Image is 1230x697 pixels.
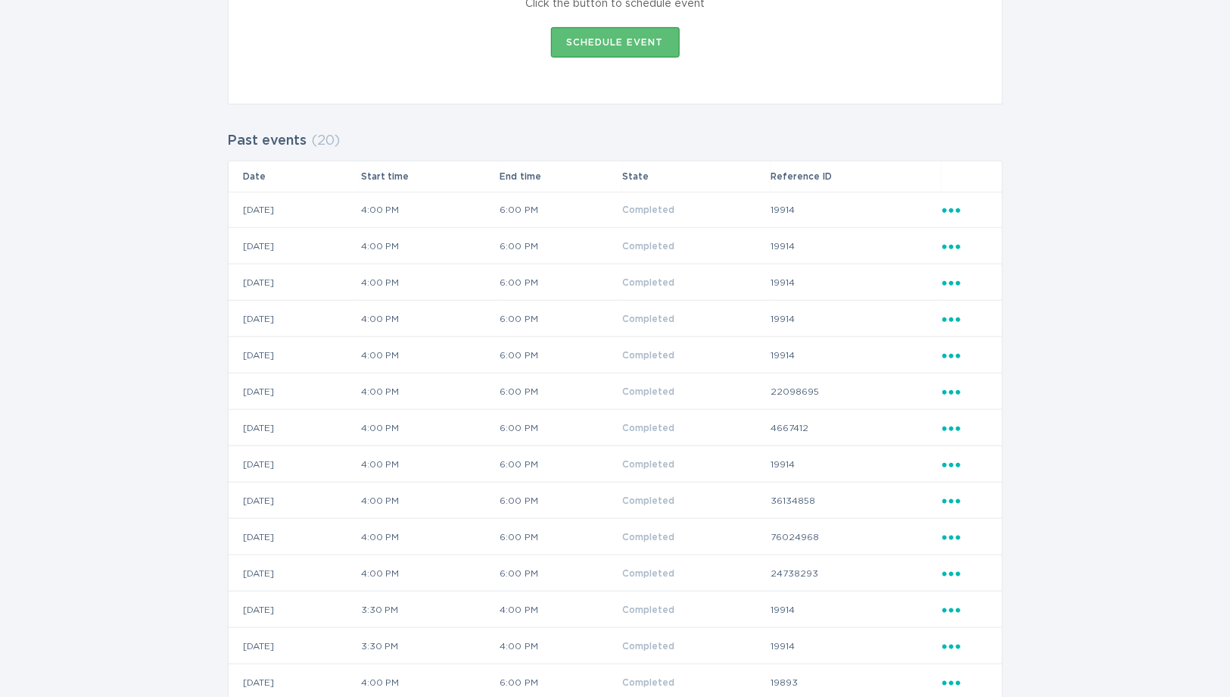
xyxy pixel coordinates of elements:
[500,228,622,264] td: 6:00 PM
[229,161,1002,192] tr: Table Headers
[942,274,987,291] div: Popover menu
[771,410,942,446] td: 4667412
[229,592,1002,628] tr: 133062d9be854a19886eb106c2bf2b09
[360,592,500,628] td: 3:30 PM
[229,555,1002,592] tr: 07d31447037247d8ad627298039a22d2
[312,134,341,148] span: ( 20 )
[229,446,1002,483] tr: 2cc7162f03214a00a3b201ff4893743e
[229,592,360,628] td: [DATE]
[551,27,680,58] button: Schedule event
[229,628,360,664] td: [DATE]
[229,301,1002,337] tr: 312efd29acb346cd80c1c17adcbd04cd
[567,38,664,47] div: Schedule event
[500,264,622,301] td: 6:00 PM
[500,592,622,628] td: 4:00 PM
[229,374,360,410] td: [DATE]
[771,446,942,483] td: 19914
[942,565,987,582] div: Popover menu
[623,642,675,651] span: Completed
[771,228,942,264] td: 19914
[771,483,942,519] td: 36134858
[942,456,987,473] div: Popover menu
[229,519,1002,555] tr: c807b0ea79f5449f887ff17e3e477c89
[500,301,622,337] td: 6:00 PM
[942,202,987,218] div: Popover menu
[771,337,942,374] td: 19914
[500,337,622,374] td: 6:00 PM
[942,347,987,364] div: Popover menu
[771,161,942,192] th: Reference ID
[360,446,500,483] td: 4:00 PM
[623,533,675,542] span: Completed
[229,161,360,192] th: Date
[500,410,622,446] td: 6:00 PM
[942,638,987,655] div: Popover menu
[942,492,987,509] div: Popover menu
[623,460,675,469] span: Completed
[229,301,360,337] td: [DATE]
[623,314,675,323] span: Completed
[623,678,675,687] span: Completed
[500,519,622,555] td: 6:00 PM
[771,555,942,592] td: 24738293
[942,529,987,545] div: Popover menu
[623,569,675,578] span: Completed
[229,264,1002,301] tr: ec506b1e82b7435e8ac06b864ba44c12
[360,628,500,664] td: 3:30 PM
[229,410,360,446] td: [DATE]
[500,161,622,192] th: End time
[228,127,307,155] h2: Past events
[623,242,675,251] span: Completed
[229,483,360,519] td: [DATE]
[229,519,360,555] td: [DATE]
[942,311,987,327] div: Popover menu
[623,205,675,214] span: Completed
[500,192,622,228] td: 6:00 PM
[229,374,1002,410] tr: 5ae2e41daac24c6dab6a2b5aca2b6bed
[360,161,500,192] th: Start time
[500,374,622,410] td: 6:00 PM
[942,674,987,691] div: Popover menu
[229,483,1002,519] tr: 1e23c762c6e54f289060848198f77f03
[623,351,675,360] span: Completed
[360,337,500,374] td: 4:00 PM
[360,228,500,264] td: 4:00 PM
[771,628,942,664] td: 19914
[771,374,942,410] td: 22098695
[500,446,622,483] td: 6:00 PM
[623,387,675,396] span: Completed
[229,337,360,374] td: [DATE]
[229,446,360,483] td: [DATE]
[360,555,500,592] td: 4:00 PM
[360,519,500,555] td: 4:00 PM
[771,519,942,555] td: 76024968
[500,483,622,519] td: 6:00 PM
[623,278,675,287] span: Completed
[360,301,500,337] td: 4:00 PM
[622,161,771,192] th: State
[942,383,987,400] div: Popover menu
[229,228,1002,264] tr: e28ef6ac8da74f38b340567145fcfed2
[771,301,942,337] td: 19914
[229,337,1002,374] tr: 7d28dd7b079c42a5933a9b75d772b748
[942,602,987,618] div: Popover menu
[229,228,360,264] td: [DATE]
[229,555,360,592] td: [DATE]
[623,496,675,505] span: Completed
[360,192,500,228] td: 4:00 PM
[229,192,1002,228] tr: dd1109edc46f40c997686d9ec586d157
[771,264,942,301] td: 19914
[229,264,360,301] td: [DATE]
[500,628,622,664] td: 4:00 PM
[623,605,675,614] span: Completed
[360,410,500,446] td: 4:00 PM
[942,238,987,255] div: Popover menu
[623,424,675,433] span: Completed
[229,192,360,228] td: [DATE]
[360,374,500,410] td: 4:00 PM
[229,410,1002,446] tr: c165762ba2f64745a15b17400ba2d2f5
[360,483,500,519] td: 4:00 PM
[500,555,622,592] td: 6:00 PM
[771,592,942,628] td: 19914
[942,420,987,436] div: Popover menu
